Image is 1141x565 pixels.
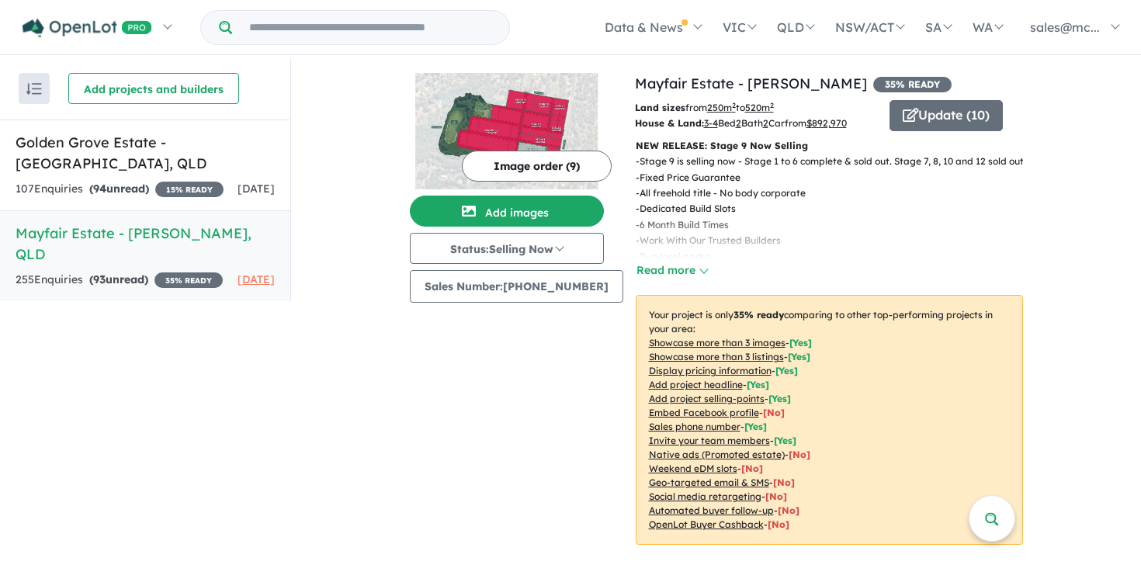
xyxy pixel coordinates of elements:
u: Embed Facebook profile [649,407,759,418]
span: [No] [765,490,787,502]
span: [ Yes ] [788,351,810,362]
p: - Dedicated Build Slots [636,201,1035,217]
span: [DATE] [238,272,275,286]
u: Add project headline [649,379,743,390]
span: [DATE] [238,182,275,196]
p: - Stage 9 is selling now - Stage 1 to 6 complete & sold out. Stage 7, 8, 10 and 12 sold out. [636,154,1035,169]
img: Openlot PRO Logo White [23,19,152,38]
span: [ Yes ] [768,393,791,404]
u: Weekend eDM slots [649,463,737,474]
u: OpenLot Buyer Cashback [649,518,764,530]
strong: ( unread) [89,182,149,196]
a: Mayfair Estate - [PERSON_NAME] [635,75,867,92]
span: 15 % READY [155,182,224,197]
b: House & Land: [635,117,704,129]
button: Read more [636,262,709,279]
sup: 2 [732,101,736,109]
button: Sales Number:[PHONE_NUMBER] [410,270,623,303]
img: sort.svg [26,83,42,95]
b: 35 % ready [733,309,784,321]
sup: 2 [770,101,774,109]
p: - 6 Month Build Times [636,217,1035,233]
p: NEW RELEASE: Stage 9 Now Selling [636,138,1023,154]
span: [No] [789,449,810,460]
p: - All freehold title - No body corporate [636,185,1035,201]
u: Native ads (Promoted estate) [649,449,785,460]
span: [No] [741,463,763,474]
u: Invite your team members [649,435,770,446]
h5: Golden Grove Estate - [GEOGRAPHIC_DATA] , QLD [16,132,275,174]
span: [ Yes ] [774,435,796,446]
button: Add images [410,196,604,227]
u: Sales phone number [649,421,740,432]
p: - Two local parks [636,249,1035,265]
u: Social media retargeting [649,490,761,502]
button: Update (10) [890,100,1003,131]
span: 94 [93,182,106,196]
span: [No] [768,518,789,530]
strong: ( unread) [89,272,148,286]
span: 93 [93,272,106,286]
u: 2 [736,117,741,129]
u: Add project selling-points [649,393,765,404]
u: Display pricing information [649,365,772,376]
u: 520 m [745,102,774,113]
button: Image order (9) [462,151,612,182]
u: Showcase more than 3 images [649,337,786,348]
p: Your project is only comparing to other top-performing projects in your area: - - - - - - - - - -... [636,295,1023,545]
p: from [635,100,878,116]
span: [ Yes ] [789,337,812,348]
input: Try estate name, suburb, builder or developer [235,11,506,44]
div: 107 Enquir ies [16,180,224,199]
span: 35 % READY [873,77,952,92]
p: - Fixed Price Guarantee [636,170,1035,185]
span: [No] [773,477,795,488]
u: 250 m [707,102,736,113]
span: to [736,102,774,113]
u: Geo-targeted email & SMS [649,477,769,488]
b: Land sizes [635,102,685,113]
span: [ Yes ] [744,421,767,432]
img: Mayfair Estate - Joyner [410,73,604,189]
button: Add projects and builders [68,73,239,104]
u: Automated buyer follow-up [649,504,774,516]
button: Status:Selling Now [410,233,604,264]
span: [ No ] [763,407,785,418]
u: 3-4 [704,117,718,129]
u: Showcase more than 3 listings [649,351,784,362]
span: [No] [778,504,799,516]
u: $ 892,970 [806,117,847,129]
span: [ Yes ] [775,365,798,376]
span: [ Yes ] [747,379,769,390]
span: sales@mc... [1030,19,1100,35]
div: 255 Enquir ies [16,271,223,289]
u: 2 [763,117,768,129]
p: - Work With Our Trusted Builders [636,233,1035,248]
span: 35 % READY [154,272,223,288]
h5: Mayfair Estate - [PERSON_NAME] , QLD [16,223,275,265]
p: Bed Bath Car from [635,116,878,131]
